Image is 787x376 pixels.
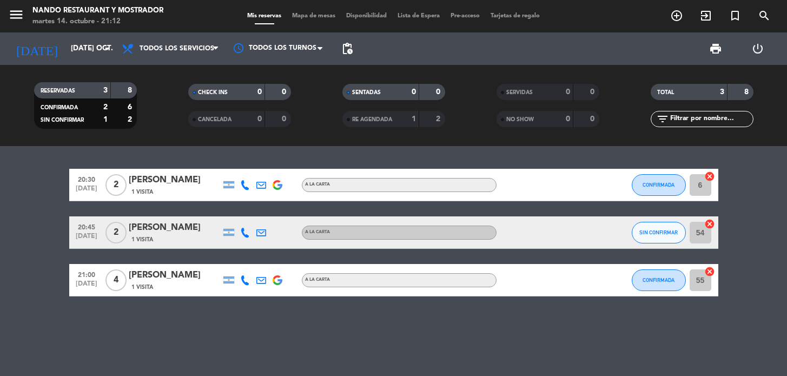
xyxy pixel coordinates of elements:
i: cancel [704,171,715,182]
span: CANCELADA [198,117,232,122]
span: Mis reservas [242,13,287,19]
strong: 1 [103,116,108,123]
strong: 0 [257,88,262,96]
span: A LA CARTA [305,230,330,234]
i: arrow_drop_down [101,42,114,55]
strong: 0 [590,115,597,123]
span: 2 [105,174,127,196]
span: 20:45 [73,220,100,233]
i: add_circle_outline [670,9,683,22]
button: SIN CONFIRMAR [632,222,686,243]
span: 2 [105,222,127,243]
span: 1 Visita [131,188,153,196]
span: SERVIDAS [506,90,533,95]
span: SIN CONFIRMAR [41,117,84,123]
span: SIN CONFIRMAR [639,229,678,235]
i: menu [8,6,24,23]
button: CONFIRMADA [632,174,686,196]
span: 4 [105,269,127,291]
span: NO SHOW [506,117,534,122]
span: CONFIRMADA [643,182,674,188]
span: CONFIRMADA [41,105,78,110]
span: 1 Visita [131,283,153,292]
span: Mapa de mesas [287,13,341,19]
span: SENTADAS [352,90,381,95]
span: 21:00 [73,268,100,280]
span: pending_actions [341,42,354,55]
span: print [709,42,722,55]
span: CONFIRMADA [643,277,674,283]
strong: 2 [128,116,134,123]
span: 20:30 [73,173,100,185]
strong: 2 [103,103,108,111]
span: Lista de Espera [392,13,445,19]
strong: 0 [282,88,288,96]
div: [PERSON_NAME] [129,173,221,187]
strong: 0 [412,88,416,96]
i: [DATE] [8,37,65,61]
span: TOTAL [657,90,674,95]
i: exit_to_app [699,9,712,22]
strong: 0 [566,88,570,96]
div: [PERSON_NAME] [129,268,221,282]
strong: 3 [103,87,108,94]
i: power_settings_new [751,42,764,55]
span: [DATE] [73,185,100,197]
strong: 3 [720,88,724,96]
div: martes 14. octubre - 21:12 [32,16,163,27]
span: RESERVADAS [41,88,75,94]
span: RE AGENDADA [352,117,392,122]
strong: 8 [128,87,134,94]
span: A LA CARTA [305,278,330,282]
strong: 0 [566,115,570,123]
div: Nando Restaurant y Mostrador [32,5,163,16]
span: Tarjetas de regalo [485,13,545,19]
strong: 0 [436,88,442,96]
img: google-logo.png [273,180,282,190]
button: CONFIRMADA [632,269,686,291]
span: [DATE] [73,233,100,245]
i: search [758,9,771,22]
strong: 0 [257,115,262,123]
strong: 8 [744,88,751,96]
i: cancel [704,219,715,229]
img: google-logo.png [273,275,282,285]
div: [PERSON_NAME] [129,221,221,235]
span: Pre-acceso [445,13,485,19]
strong: 2 [436,115,442,123]
span: [DATE] [73,280,100,293]
span: 1 Visita [131,235,153,244]
button: menu [8,6,24,27]
span: Disponibilidad [341,13,392,19]
i: cancel [704,266,715,277]
strong: 1 [412,115,416,123]
span: Todos los servicios [140,45,214,52]
input: Filtrar por nombre... [669,113,753,125]
span: CHECK INS [198,90,228,95]
span: A LA CARTA [305,182,330,187]
strong: 0 [590,88,597,96]
i: turned_in_not [729,9,742,22]
div: LOG OUT [737,32,779,65]
i: filter_list [656,113,669,126]
strong: 6 [128,103,134,111]
strong: 0 [282,115,288,123]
